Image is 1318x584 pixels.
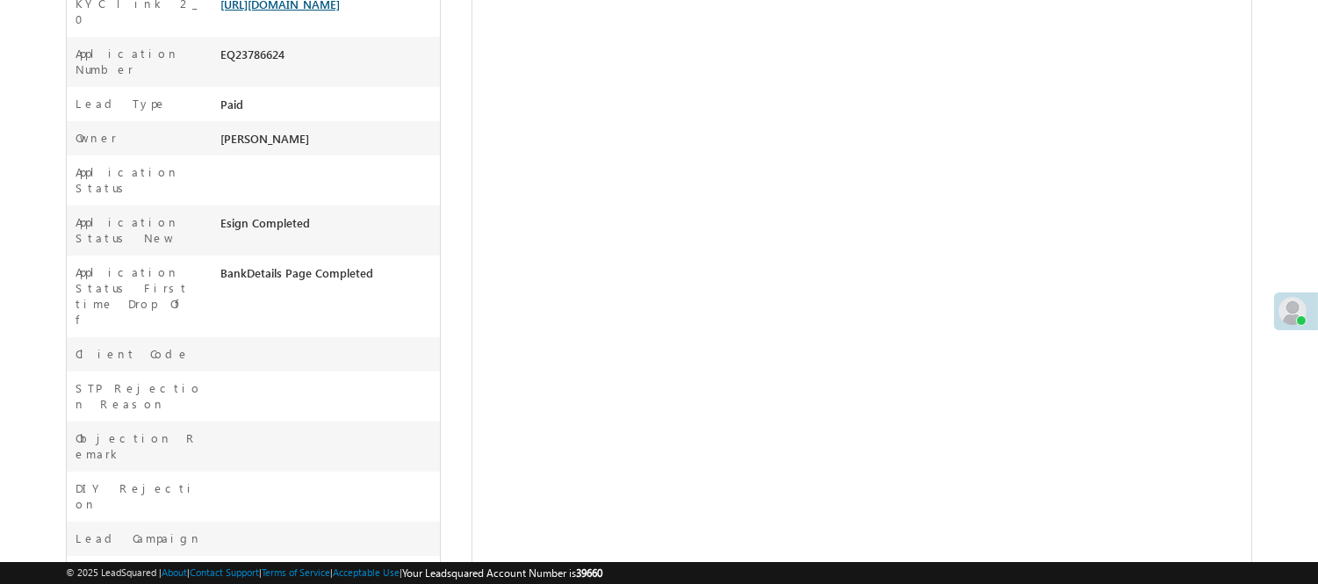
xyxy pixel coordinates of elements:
label: Objection Remark [76,430,202,462]
label: Lead Type [76,96,167,112]
a: Contact Support [190,566,259,578]
div: EQ23786624 [216,46,440,70]
a: Terms of Service [262,566,330,578]
div: Esign Completed [216,214,440,239]
a: Acceptable Use [333,566,400,578]
div: Paid [216,96,440,120]
a: About [162,566,187,578]
label: Application Status First time Drop Off [76,264,202,328]
span: © 2025 LeadSquared | | | | | [66,565,602,581]
label: DIY Rejection [76,480,202,512]
label: Client Code [76,346,190,362]
span: Your Leadsquared Account Number is [402,566,602,580]
span: [PERSON_NAME] [220,131,309,146]
label: STP Rejection Reason [76,380,202,412]
label: Owner [76,130,117,146]
label: Application Number [76,46,202,77]
label: Application Status [76,164,202,196]
label: Lead Campaign [76,530,202,546]
span: 39660 [576,566,602,580]
label: Application Status New [76,214,202,246]
div: BankDetails Page Completed [216,264,440,289]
